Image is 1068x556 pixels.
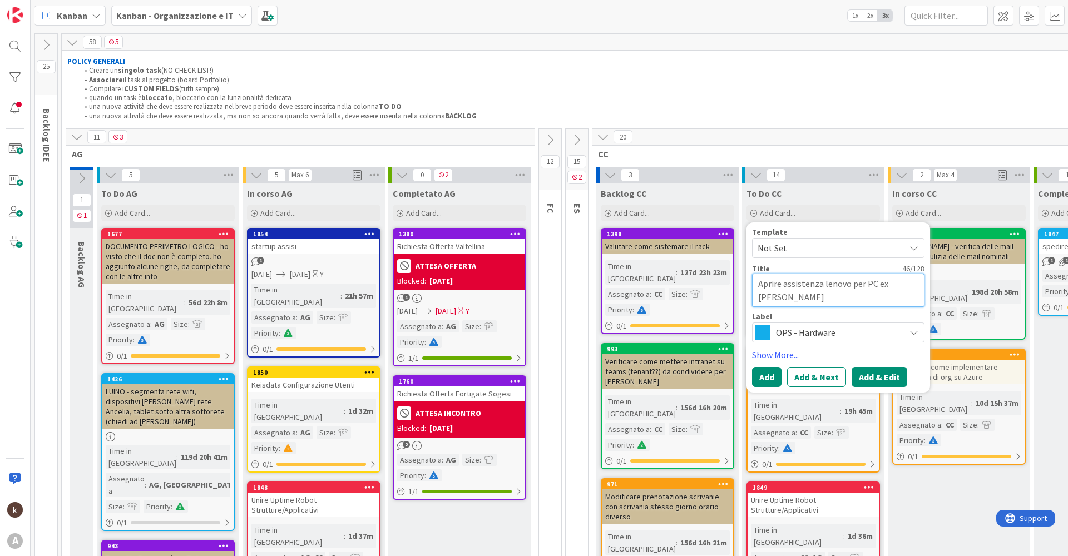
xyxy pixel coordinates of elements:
[845,530,876,542] div: 1d 36m
[897,434,924,446] div: Priority
[345,405,376,417] div: 1d 32m
[408,353,419,364] span: 1 / 1
[320,269,324,280] div: Y
[898,230,1025,238] div: 704
[605,530,676,555] div: Time in [GEOGRAPHIC_DATA]
[117,517,127,529] span: 0 / 1
[296,426,298,439] span: :
[852,367,907,387] button: Add & Edit
[607,230,733,238] div: 1398
[394,229,525,254] div: 1380Richiesta Offerta Valtellina
[188,318,190,330] span: :
[545,203,556,214] span: FC
[57,9,87,22] span: Kanban
[752,274,924,307] textarea: Aprire assistenza lenovo per PC ex [PERSON_NAME]
[614,208,650,218] span: Add Card...
[797,426,811,439] div: CC
[399,230,525,238] div: 1380
[605,288,650,300] div: Assegnato a
[416,409,481,417] b: ATTESA INCONTRO
[937,172,954,178] div: Max 4
[123,500,125,513] span: :
[650,423,651,435] span: :
[72,148,521,160] span: AG
[124,84,179,93] strong: CUSTOM FIELDS
[758,241,897,255] span: Not Set
[107,230,234,238] div: 1677
[317,311,334,324] div: Size
[334,426,335,439] span: :
[762,459,773,470] span: 0 / 1
[89,75,123,85] strong: Associare
[247,188,293,199] span: In corso AG
[479,320,481,332] span: :
[773,264,924,274] div: 46 / 128
[248,493,379,517] div: Unire Uptime Robot Strutture/Applicativi
[893,239,1025,264] div: [DOMAIN_NAME] - verifica delle mail per fare pulizia delle mail nominali
[840,405,842,417] span: :
[669,423,686,435] div: Size
[602,479,733,524] div: 971Modificare prenotazione scrivanie con scrivania stesso giorno orario diverso
[340,290,342,302] span: :
[394,351,525,365] div: 1/1
[602,479,733,489] div: 971
[971,397,973,409] span: :
[602,239,733,254] div: Valutare come sistemare il rack
[924,434,926,446] span: :
[607,480,733,488] div: 971
[787,367,846,387] button: Add & Next
[37,60,56,73] span: 25
[893,450,1025,464] div: 0/1
[752,367,782,387] button: Add
[248,229,379,254] div: 1854startup assisi
[904,6,988,26] input: Quick Filter...
[141,93,172,102] strong: bloccato
[394,386,525,401] div: Richiesta Offerta Fortigate Sogesi
[251,327,279,339] div: Priority
[605,304,632,316] div: Priority
[748,483,879,493] div: 1849
[116,10,234,21] b: Kanban - Organizzazione e IT
[83,36,102,49] span: 58
[572,203,583,214] span: ES
[248,483,379,517] div: 1848Unire Uptime Robot Strutture/Applicativi
[257,257,264,264] span: 1
[260,208,296,218] span: Add Card...
[605,439,632,451] div: Priority
[251,442,279,454] div: Priority
[752,264,770,274] label: Title
[248,229,379,239] div: 1854
[121,168,140,182] span: 5
[842,405,876,417] div: 19h 45m
[394,239,525,254] div: Richiesta Offerta Valtellina
[72,209,91,222] span: 1
[632,439,634,451] span: :
[678,401,730,414] div: 156d 16h 20m
[621,168,640,182] span: 3
[72,193,91,207] span: 1
[424,469,426,481] span: :
[669,288,686,300] div: Size
[479,454,481,466] span: :
[977,307,979,320] span: :
[87,130,106,143] span: 11
[960,419,977,431] div: Size
[442,454,443,466] span: :
[614,130,632,143] span: 20
[776,325,899,340] span: OPS - Hardware
[344,405,345,417] span: :
[102,541,234,551] div: 943
[291,172,309,178] div: Max 6
[752,228,788,236] span: Template
[601,188,647,199] span: Backlog CC
[118,66,161,75] strong: singolo task
[279,442,280,454] span: :
[843,530,845,542] span: :
[878,10,893,21] span: 3x
[941,307,943,320] span: :
[751,524,843,548] div: Time in [GEOGRAPHIC_DATA]
[279,327,280,339] span: :
[251,399,344,423] div: Time in [GEOGRAPHIC_DATA]
[751,442,778,454] div: Priority
[567,171,586,184] span: 2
